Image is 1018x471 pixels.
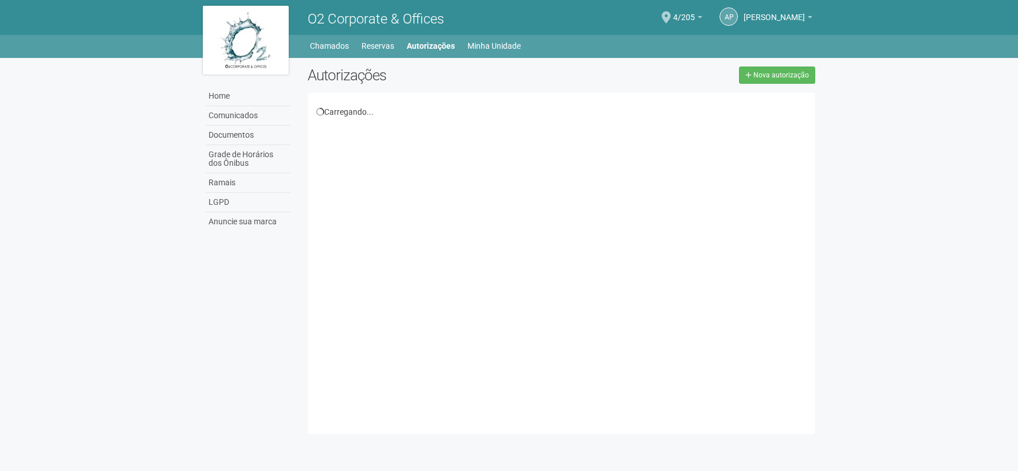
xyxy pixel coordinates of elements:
a: AP [720,7,738,26]
a: Nova autorização [739,67,815,84]
span: Amanda P Morais Landim [744,2,805,22]
a: Chamados [310,38,349,54]
span: Nova autorização [753,71,809,79]
a: Ramais [206,173,290,193]
a: 4/205 [673,14,702,24]
span: 4/205 [673,2,695,22]
a: Grade de Horários dos Ônibus [206,145,290,173]
a: Anuncie sua marca [206,212,290,231]
a: Comunicados [206,106,290,126]
span: O2 Corporate & Offices [308,11,444,27]
a: Home [206,87,290,106]
div: Carregando... [316,107,807,117]
a: [PERSON_NAME] [744,14,812,24]
a: Documentos [206,126,290,145]
a: Autorizações [407,38,455,54]
a: LGPD [206,193,290,212]
a: Reservas [361,38,394,54]
a: Minha Unidade [467,38,521,54]
h2: Autorizações [308,67,553,84]
img: logo.jpg [203,6,289,75]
